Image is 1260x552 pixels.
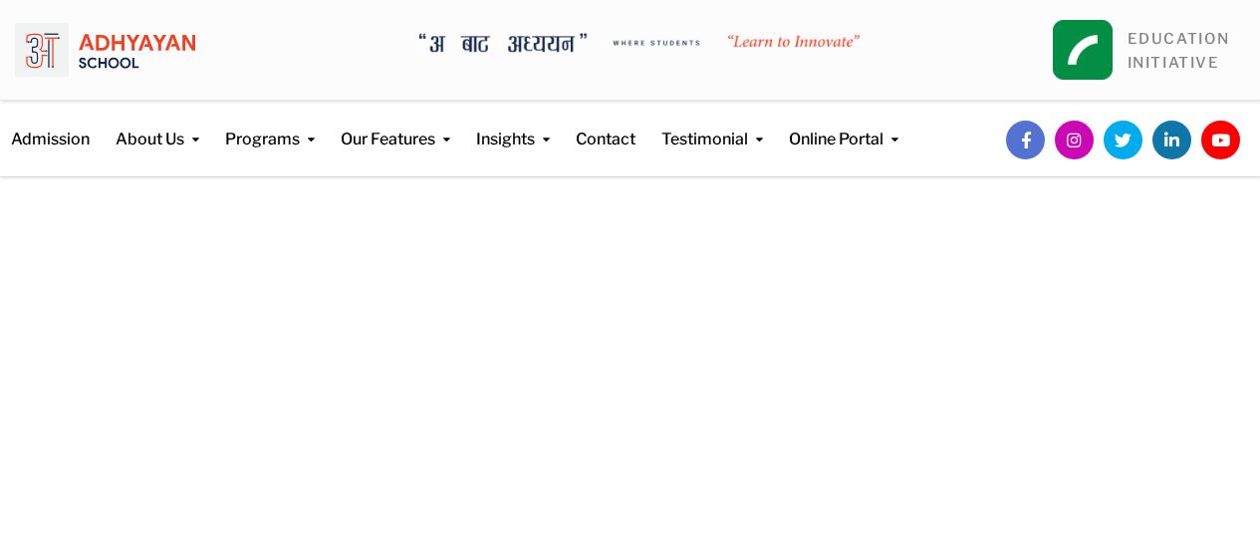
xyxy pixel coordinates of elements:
img: square_leapfrog [1053,20,1113,80]
a: Admission [11,101,90,151]
img: A Bata Adhyayan where students learn to Innovate [419,33,861,54]
a: Contact [576,101,635,151]
a: Insights [476,101,550,151]
img: logo [15,15,195,85]
a: Testimonial [661,101,763,151]
a: Online Portal [789,101,898,151]
a: About Us [116,101,199,151]
a: EDUCATIONINITIATIVE [1128,30,1230,72]
a: Programs [225,101,315,151]
a: Our Features [341,101,450,151]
